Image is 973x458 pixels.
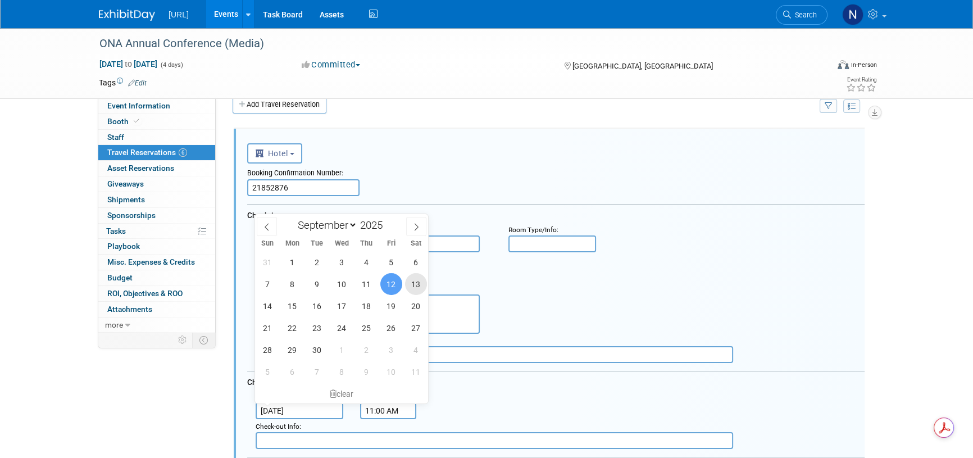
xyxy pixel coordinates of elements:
span: Sun [255,240,280,247]
button: Committed [298,59,365,71]
span: September 9, 2025 [306,273,328,295]
span: September 3, 2025 [331,251,353,273]
span: September 13, 2025 [405,273,427,295]
span: [DATE] [DATE] [99,59,158,69]
a: Search [776,5,827,25]
div: In-Person [851,61,877,69]
span: September 21, 2025 [257,317,279,339]
span: September 29, 2025 [281,339,303,361]
img: Format-Inperson.png [838,60,849,69]
a: Sponsorships [98,208,215,223]
span: Check-out [247,378,283,387]
span: September 23, 2025 [306,317,328,339]
span: Giveaways [107,179,144,188]
span: September 22, 2025 [281,317,303,339]
i: Booth reservation complete [134,118,139,124]
span: September 26, 2025 [380,317,402,339]
span: September 28, 2025 [257,339,279,361]
div: clear [255,384,428,403]
span: to [123,60,134,69]
a: Event Information [98,98,215,114]
span: more [105,320,123,329]
span: September 25, 2025 [356,317,378,339]
a: Playbook [98,239,215,254]
a: Staff [98,130,215,145]
span: Budget [107,273,133,282]
img: Noah Paaymans [842,4,863,25]
input: Year [357,219,391,232]
a: Giveaways [98,176,215,192]
span: October 5, 2025 [257,361,279,383]
span: October 10, 2025 [380,361,402,383]
td: Personalize Event Tab Strip [173,333,193,347]
td: Tags [99,77,147,88]
span: October 1, 2025 [331,339,353,361]
a: more [98,318,215,333]
span: October 9, 2025 [356,361,378,383]
span: October 11, 2025 [405,361,427,383]
span: Booth [107,117,142,126]
button: Hotel [247,143,302,164]
div: Event Rating [846,77,876,83]
span: September 18, 2025 [356,295,378,317]
span: October 2, 2025 [356,339,378,361]
span: ROI, Objectives & ROO [107,289,183,298]
span: September 14, 2025 [257,295,279,317]
a: Add Travel Reservation [233,96,326,114]
span: Sponsorships [107,211,156,220]
span: September 10, 2025 [331,273,353,295]
a: Travel Reservations6 [98,145,215,160]
div: Booking Confirmation Number: [247,164,865,179]
body: Rich Text Area. Press ALT-0 for help. [6,4,601,15]
span: Room Type/Info [508,226,557,234]
span: October 6, 2025 [281,361,303,383]
span: Thu [354,240,379,247]
span: [URL] [169,10,189,19]
span: Staff [107,133,124,142]
span: Mon [280,240,304,247]
a: Tasks [98,224,215,239]
span: September 4, 2025 [356,251,378,273]
span: [GEOGRAPHIC_DATA], [GEOGRAPHIC_DATA] [572,62,712,70]
div: Event Format [761,58,877,75]
span: (4 days) [160,61,183,69]
span: Tue [304,240,329,247]
span: September 11, 2025 [356,273,378,295]
span: Sat [403,240,428,247]
span: Asset Reservations [107,164,174,173]
span: September 20, 2025 [405,295,427,317]
span: September 1, 2025 [281,251,303,273]
span: Search [791,11,817,19]
span: August 31, 2025 [257,251,279,273]
span: October 4, 2025 [405,339,427,361]
span: September 5, 2025 [380,251,402,273]
p: [PERSON_NAME] reservation [7,4,601,15]
span: September 12, 2025 [380,273,402,295]
span: Tasks [106,226,126,235]
span: September 19, 2025 [380,295,402,317]
span: Wed [329,240,354,247]
span: Hotel [255,149,288,158]
small: : [256,423,301,430]
span: September 2, 2025 [306,251,328,273]
a: ROI, Objectives & ROO [98,286,215,301]
span: September 7, 2025 [257,273,279,295]
span: October 8, 2025 [331,361,353,383]
a: Booth [98,114,215,129]
span: September 17, 2025 [331,295,353,317]
span: Check-in [247,211,278,220]
span: Travel Reservations [107,148,187,157]
span: September 15, 2025 [281,295,303,317]
span: October 7, 2025 [306,361,328,383]
span: September 27, 2025 [405,317,427,339]
small: : [508,226,558,234]
a: Asset Reservations [98,161,215,176]
span: Playbook [107,242,140,251]
a: Attachments [98,302,215,317]
i: Filter by Traveler [825,103,833,110]
span: September 8, 2025 [281,273,303,295]
span: 6 [179,148,187,157]
a: Shipments [98,192,215,207]
span: Shipments [107,195,145,204]
div: ONA Annual Conference (Media) [96,34,811,54]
